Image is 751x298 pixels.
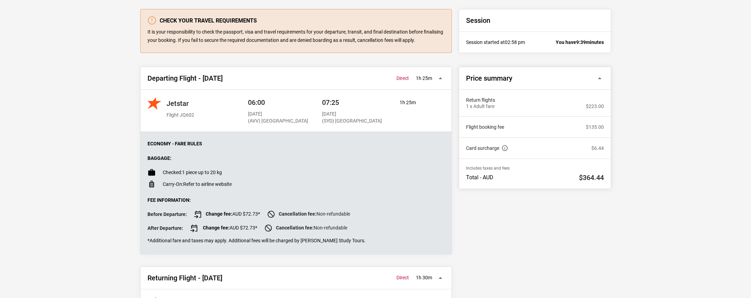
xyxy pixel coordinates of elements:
p: Flight JQ602 [167,112,194,119]
span: 07:25 [322,98,339,107]
span: Direct [396,75,409,81]
h2: Jetstar [167,99,194,108]
p: Refer to airline website [163,181,232,187]
h2: Returning Flight - [DATE] [147,274,222,282]
button: Returning Flight - [DATE] 1h 30m Direct [141,267,452,289]
span: Non-refundable [267,210,350,218]
button: Departing Flight - [DATE] 1h 25m Direct [141,67,452,90]
span: Direct [396,275,409,281]
p: 1 x Adult fare [466,103,494,109]
p: Session started at [466,39,525,46]
strong: Before Departure: [147,211,187,217]
p: Total - AUD [466,174,493,181]
p: 1 piece up to 20 kg [163,170,222,175]
a: Flight booking fee [466,124,504,130]
p: 1h 30m [416,275,432,281]
span: Return flights [466,97,604,103]
span: Carry-On: [163,181,183,187]
p: Includes taxes and fees [466,166,604,171]
strong: Change fee: [203,225,230,231]
h2: Session [466,16,604,25]
p: Economy - Fare Rules [147,141,445,147]
strong: Baggage: [147,155,171,161]
button: Price summary [459,67,611,90]
h2: Price summary [466,74,512,82]
p: 1h 25m [400,99,433,106]
span: Checked: [163,170,182,175]
p: 1h 25m [416,75,432,81]
h2: Departing Flight - [DATE] [147,74,223,82]
p: $135.00 [586,124,604,130]
span: AUD $72.73* [194,210,260,218]
p: It is your responsibility to check the passport, visa and travel requirements for your departure,... [147,28,445,45]
p: $6.44 [591,145,604,151]
strong: Change fee: [206,211,232,217]
p: $223.00 [586,103,604,109]
p: *Additional fare and taxes may apply. Additional fees will be charged by [PERSON_NAME] Study Tours. [147,238,445,244]
strong: Cancellation fee: [279,211,316,217]
a: Card surcharge [466,145,508,152]
p: (AVV) [GEOGRAPHIC_DATA] [248,118,308,125]
strong: Fee Information: [147,197,191,203]
span: AUD $72.73* [190,224,257,232]
h2: $364.44 [579,173,604,182]
p: You have minutes [556,39,604,46]
img: Jetstar [147,97,161,110]
strong: After Departure: [147,225,183,231]
p: [DATE] [248,111,308,118]
p: (SYD) [GEOGRAPHIC_DATA] [322,118,382,125]
span: 06:00 [248,98,265,107]
p: [DATE] [322,111,382,118]
span: 9:39 [576,39,586,45]
span: 02:58 pm [505,39,525,45]
strong: Cancellation fee: [276,225,314,231]
h3: Check your travel requirements [147,16,445,25]
span: Non-refundable [264,224,347,232]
